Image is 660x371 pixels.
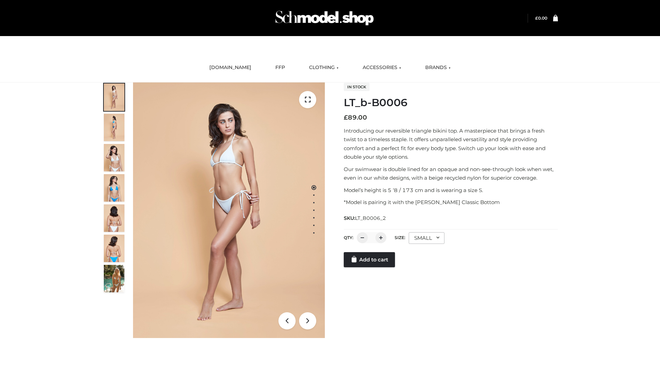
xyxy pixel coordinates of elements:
[104,174,124,202] img: ArielClassicBikiniTop_CloudNine_AzureSky_OW114ECO_4-scaled.jpg
[409,232,444,244] div: SMALL
[104,114,124,141] img: ArielClassicBikiniTop_CloudNine_AzureSky_OW114ECO_2-scaled.jpg
[104,204,124,232] img: ArielClassicBikiniTop_CloudNine_AzureSky_OW114ECO_7-scaled.jpg
[344,235,353,240] label: QTY:
[304,60,344,75] a: CLOTHING
[344,198,558,207] p: *Model is pairing it with the [PERSON_NAME] Classic Bottom
[535,15,538,21] span: £
[535,15,547,21] bdi: 0.00
[104,83,124,111] img: ArielClassicBikiniTop_CloudNine_AzureSky_OW114ECO_1-scaled.jpg
[104,144,124,171] img: ArielClassicBikiniTop_CloudNine_AzureSky_OW114ECO_3-scaled.jpg
[535,15,547,21] a: £0.00
[344,252,395,267] a: Add to cart
[420,60,456,75] a: BRANDS
[355,215,386,221] span: LT_B0006_2
[104,265,124,292] img: Arieltop_CloudNine_AzureSky2.jpg
[204,60,256,75] a: [DOMAIN_NAME]
[344,83,370,91] span: In stock
[357,60,406,75] a: ACCESSORIES
[344,114,367,121] bdi: 89.00
[344,126,558,161] p: Introducing our reversible triangle bikini top. A masterpiece that brings a fresh twist to a time...
[344,97,558,109] h1: LT_b-B0006
[344,114,348,121] span: £
[395,235,405,240] label: Size:
[344,214,387,222] span: SKU:
[273,4,376,32] img: Schmodel Admin 964
[344,186,558,195] p: Model’s height is 5 ‘8 / 173 cm and is wearing a size S.
[104,235,124,262] img: ArielClassicBikiniTop_CloudNine_AzureSky_OW114ECO_8-scaled.jpg
[344,165,558,182] p: Our swimwear is double lined for an opaque and non-see-through look when wet, even in our white d...
[270,60,290,75] a: FFP
[133,82,325,338] img: LT_b-B0006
